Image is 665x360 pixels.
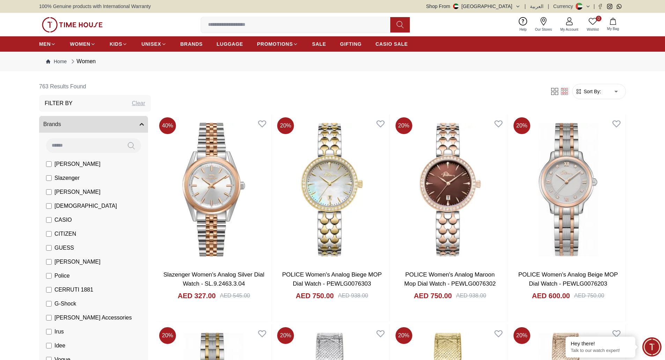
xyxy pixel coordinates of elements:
[548,3,549,10] span: |
[616,4,622,9] a: Whatsapp
[574,292,604,300] div: AED 750.00
[69,57,96,66] div: Women
[312,38,326,50] a: SALE
[54,216,72,224] span: CASIO
[557,27,581,32] span: My Account
[396,327,412,344] span: 20 %
[596,16,601,21] span: 0
[54,272,70,280] span: Police
[46,203,52,209] input: [DEMOGRAPHIC_DATA]
[39,41,51,47] span: MEN
[607,4,612,9] a: Instagram
[220,292,250,300] div: AED 545.00
[54,341,65,350] span: Idee
[46,287,52,293] input: CERRUTI 1881
[110,38,127,50] a: KIDS
[70,38,96,50] a: WOMEN
[571,340,630,347] div: Hey there!
[54,174,80,182] span: Slazenger
[46,315,52,321] input: [PERSON_NAME] Accessories
[376,38,408,50] a: CASIO SALE
[46,343,52,348] input: Idee
[456,292,486,300] div: AED 938.00
[163,271,264,287] a: Slazenger Women's Analog Silver Dial Watch - SL.9.2463.3.04
[39,38,56,50] a: MEN
[46,301,52,307] input: G-Shock
[376,41,408,47] span: CASIO SALE
[180,38,203,50] a: BRANDS
[296,291,334,301] h4: AED 750.00
[257,41,293,47] span: PROMOTIONS
[513,327,530,344] span: 20 %
[45,99,73,108] h3: Filter By
[603,16,623,33] button: My Bag
[513,117,530,134] span: 20 %
[396,117,412,134] span: 20 %
[531,16,556,34] a: Our Stores
[141,38,166,50] a: UNISEX
[530,3,544,10] button: العربية
[583,16,603,34] a: 0Wishlist
[517,27,530,32] span: Help
[180,41,203,47] span: BRANDS
[338,292,368,300] div: AED 938.00
[414,291,452,301] h4: AED 750.00
[282,271,382,287] a: POLICE Women's Analog Biege MOP Dial Watch - PEWLG0076303
[525,3,526,10] span: |
[274,115,389,265] img: POLICE Women's Analog Biege MOP Dial Watch - PEWLG0076303
[532,27,555,32] span: Our Stores
[46,161,52,167] input: [PERSON_NAME]
[54,328,64,336] span: Irus
[404,271,496,287] a: POLICE Women's Analog Maroon Mop Dial Watch - PEWLG0076302
[54,230,76,238] span: CITIZEN
[511,115,626,265] img: POLICE Women's Analog Beige MOP Dial Watch - PEWLG0076203
[582,88,601,95] span: Sort By:
[598,4,603,9] a: Facebook
[426,3,520,10] button: Shop From[GEOGRAPHIC_DATA]
[277,327,294,344] span: 20 %
[54,188,101,196] span: [PERSON_NAME]
[54,160,101,168] span: [PERSON_NAME]
[453,3,459,9] img: United Arab Emirates
[46,189,52,195] input: [PERSON_NAME]
[46,259,52,265] input: [PERSON_NAME]
[46,175,52,181] input: Slazenger
[642,337,662,357] div: Chat Widget
[159,117,176,134] span: 40 %
[54,244,74,252] span: GUESS
[340,41,362,47] span: GIFTING
[39,52,626,71] nav: Breadcrumb
[54,202,117,210] span: [DEMOGRAPHIC_DATA]
[515,16,531,34] a: Help
[604,26,622,31] span: My Bag
[46,58,67,65] a: Home
[46,231,52,237] input: CITIZEN
[178,291,216,301] h4: AED 327.00
[110,41,122,47] span: KIDS
[312,41,326,47] span: SALE
[46,217,52,223] input: CASIO
[46,273,52,279] input: Police
[39,116,148,133] button: Brands
[141,41,161,47] span: UNISEX
[46,329,52,335] input: Irus
[571,348,630,354] p: Talk to our watch expert!
[42,17,103,32] img: ...
[156,115,271,265] a: Slazenger Women's Analog Silver Dial Watch - SL.9.2463.3.04
[217,38,243,50] a: LUGGAGE
[159,327,176,344] span: 20 %
[340,38,362,50] a: GIFTING
[54,258,101,266] span: [PERSON_NAME]
[46,245,52,251] input: GUESS
[39,3,151,10] span: 100% Genuine products with International Warranty
[575,88,601,95] button: Sort By:
[54,286,93,294] span: CERRUTI 1881
[70,41,90,47] span: WOMEN
[393,115,508,265] img: POLICE Women's Analog Maroon Mop Dial Watch - PEWLG0076302
[217,41,243,47] span: LUGGAGE
[132,99,145,108] div: Clear
[593,3,595,10] span: |
[257,38,298,50] a: PROMOTIONS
